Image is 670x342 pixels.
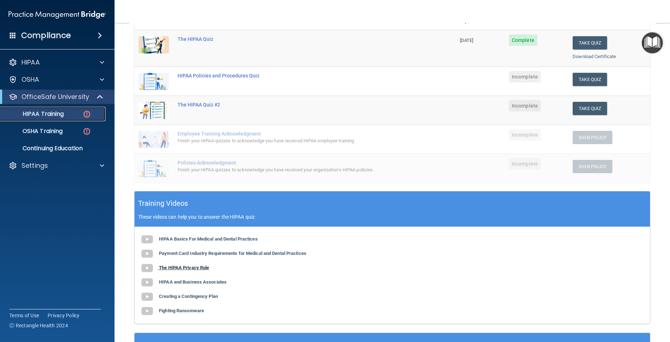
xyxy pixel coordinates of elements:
div: Finish your HIPAA quizzes to acknowledge you have received your organization’s HIPAA policies. [178,166,420,174]
button: Take Quiz [573,102,607,115]
button: Sign Policy [573,160,612,173]
b: Payment Card Industry Requirements for Medical and Dental Practices [159,251,306,256]
a: OfficeSafe University [9,92,104,101]
p: HIPAA Training [5,110,64,118]
span: [DATE] [460,38,474,43]
a: HIPAA [9,58,104,67]
a: Settings [9,161,104,170]
p: Continuing Education [5,145,102,152]
h5: Training Videos [138,197,188,210]
div: HIPAA Policies and Procedures Quiz [178,73,420,79]
b: Creating a Contingency Plan [159,294,218,299]
div: Policies Acknowledgment [178,160,420,166]
p: These videos can help you to answer the HIPAA quiz [138,214,646,220]
span: Incomplete [509,71,541,82]
button: Sign Policy [573,131,612,144]
img: danger-circle.6113f641.png [82,127,91,136]
img: gray_youtube_icon.38fcd6cc.png [140,275,154,290]
p: OfficeSafe University [21,92,89,101]
div: Finish your HIPAA quizzes to acknowledge you have received HIPAA employee training. [178,137,420,145]
b: The HIPAA Privacy Rule [159,265,209,270]
a: OSHA [9,75,104,84]
a: Download Certificate [573,54,616,59]
button: Take Quiz [573,36,607,49]
div: Employee Training Acknowledgment [178,131,420,137]
h4: Compliance [21,30,71,41]
p: OSHA [21,75,39,84]
b: Fighting Ransomware [159,308,204,313]
img: gray_youtube_icon.38fcd6cc.png [140,261,154,275]
img: PMB logo [9,8,106,22]
div: The HIPAA Quiz [178,36,420,42]
a: Terms of Use [9,312,39,319]
b: HIPAA Basics For Medical and Dental Practices [159,236,258,242]
b: HIPAA and Business Associates [159,279,227,285]
p: Settings [21,161,48,170]
img: gray_youtube_icon.38fcd6cc.png [140,290,154,304]
button: Take Quiz [573,73,607,86]
span: Complete [509,34,537,46]
img: danger-circle.6113f641.png [82,110,91,119]
span: Ⓒ Rectangle Health 2024 [9,322,68,329]
p: OSHA Training [5,128,63,135]
span: Incomplete [509,158,541,170]
a: Privacy Policy [48,312,80,319]
span: Incomplete [509,129,541,141]
div: The HIPAA Quiz #2 [178,102,420,108]
img: gray_youtube_icon.38fcd6cc.png [140,304,154,318]
img: gray_youtube_icon.38fcd6cc.png [140,247,154,261]
button: Open Resource Center [642,32,663,53]
img: gray_youtube_icon.38fcd6cc.png [140,232,154,247]
span: Incomplete [509,100,541,111]
p: HIPAA [21,58,40,67]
